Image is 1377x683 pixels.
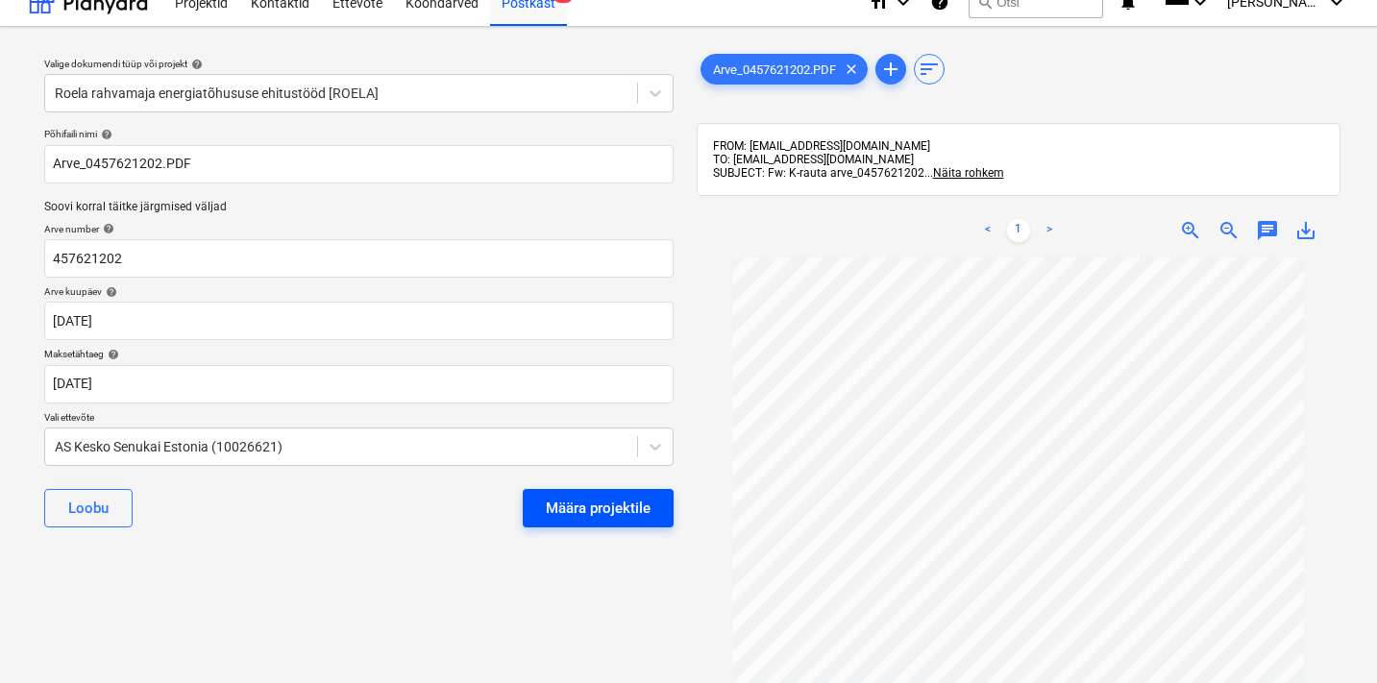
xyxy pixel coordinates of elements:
[187,59,203,70] span: help
[44,223,674,235] div: Arve number
[44,489,133,527] button: Loobu
[523,489,674,527] button: Määra projektile
[713,153,914,166] span: TO: [EMAIL_ADDRESS][DOMAIN_NAME]
[918,58,941,81] span: sort
[840,58,863,81] span: clear
[99,223,114,234] span: help
[44,58,674,70] div: Valige dokumendi tüüp või projekt
[1007,219,1030,242] a: Page 1 is your current page
[924,166,1004,180] span: ...
[1179,219,1202,242] span: zoom_in
[1038,219,1061,242] a: Next page
[933,166,1004,180] span: Näita rohkem
[976,219,999,242] a: Previous page
[701,62,848,77] span: Arve_0457621202.PDF
[879,58,902,81] span: add
[1217,219,1241,242] span: zoom_out
[44,128,674,140] div: Põhifaili nimi
[102,286,117,298] span: help
[1256,219,1279,242] span: chat
[44,348,674,360] div: Maksetähtaeg
[44,365,674,403] input: Tähtaega pole määratud
[44,145,674,183] input: Põhifaili nimi
[701,54,868,85] div: Arve_0457621202.PDF
[44,302,674,340] input: Arve kuupäeva pole määratud.
[1294,219,1317,242] span: save_alt
[44,285,674,298] div: Arve kuupäev
[104,349,119,360] span: help
[97,129,112,140] span: help
[713,139,930,153] span: FROM: [EMAIL_ADDRESS][DOMAIN_NAME]
[44,239,674,278] input: Arve number
[713,166,924,180] span: SUBJECT: Fw: K-rauta arve_0457621202
[44,199,674,215] p: Soovi korral täitke järgmised väljad
[44,411,674,427] p: Vali ettevõte
[68,496,109,521] div: Loobu
[546,496,651,521] div: Määra projektile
